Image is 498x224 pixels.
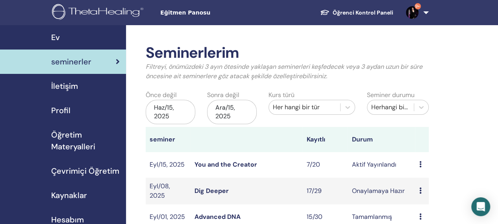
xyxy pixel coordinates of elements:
[51,80,78,92] span: İletişim
[207,90,239,100] label: Sonra değil
[207,100,257,124] div: Ara/15, 2025
[348,127,415,152] th: Durum
[314,6,400,20] a: Öğrenci Kontrol Paneli
[273,103,336,112] div: Her hangi bir tür
[348,152,415,178] td: Aktif Yayınlandı
[303,178,348,204] td: 17/29
[52,4,146,22] img: logo.png
[160,9,278,17] span: Eğitmen Panosu
[194,213,241,221] a: Advanced DNA
[51,56,91,68] span: seminerler
[194,187,229,195] a: Dig Deeper
[371,103,410,112] div: Herhangi bir durum
[406,6,418,19] img: default.jpg
[146,178,191,204] td: Eyl/08, 2025
[146,44,429,62] h2: Seminerlerim
[146,62,429,81] p: Filtreyi, önümüzdeki 3 ayın ötesinde yaklaşan seminerleri keşfedecek veya 3 aydan uzun bir süre ö...
[51,189,87,201] span: Kaynaklar
[471,197,490,216] div: Open Intercom Messenger
[303,127,348,152] th: Kayıtlı
[51,105,70,116] span: Profil
[194,160,257,169] a: You and the Creator
[51,129,120,152] span: Öğretim Materyalleri
[268,90,294,100] label: Kurs türü
[51,165,119,177] span: Çevrimiçi Öğretim
[146,100,195,124] div: Haz/15, 2025
[146,90,177,100] label: Önce değil
[320,9,330,16] img: graduation-cap-white.svg
[51,31,60,43] span: Ev
[415,3,421,9] span: 9+
[146,152,191,178] td: Eyl/15, 2025
[348,178,415,204] td: Onaylamaya Hazır
[367,90,415,100] label: Seminer durumu
[303,152,348,178] td: 7/20
[146,127,191,152] th: seminer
